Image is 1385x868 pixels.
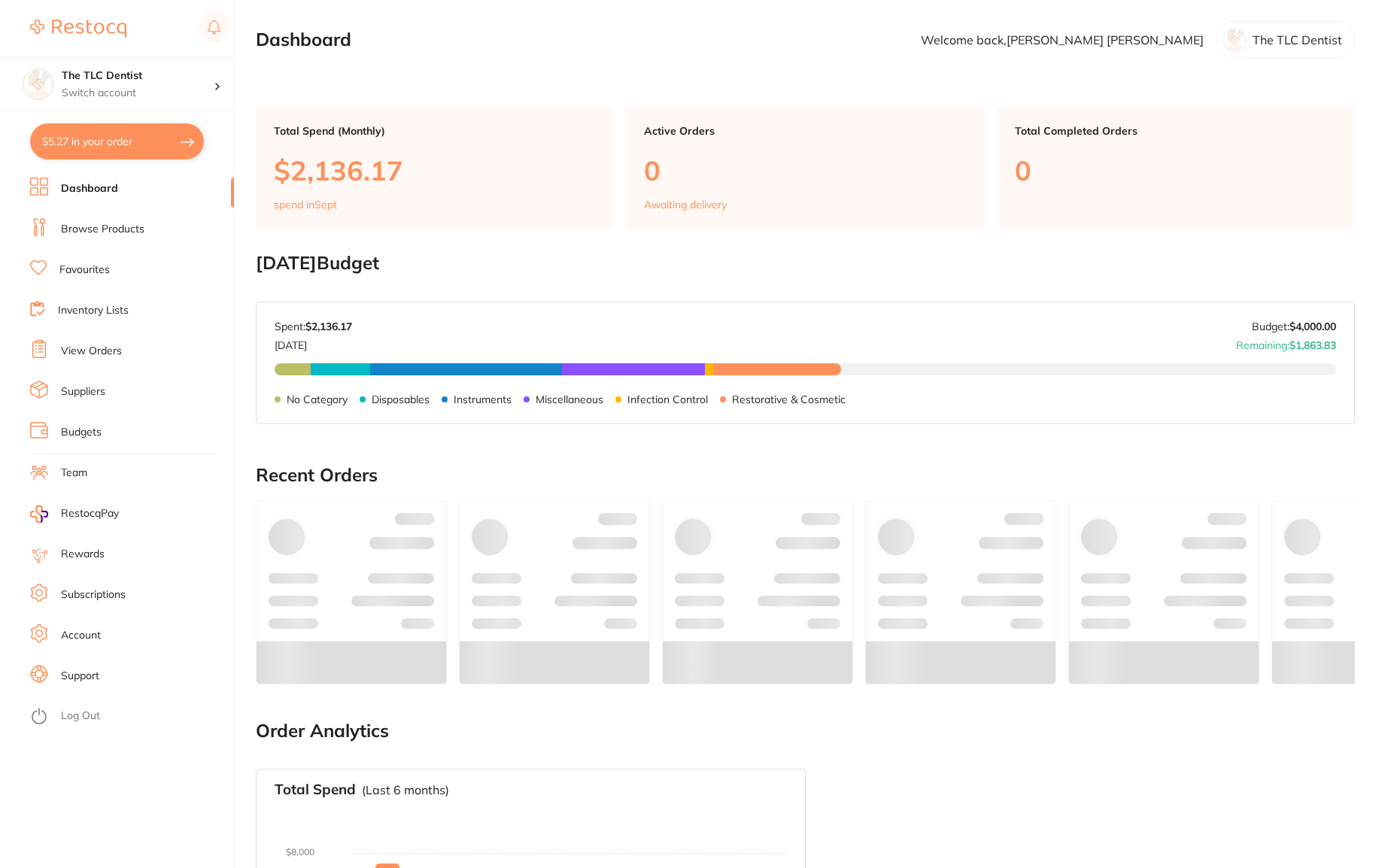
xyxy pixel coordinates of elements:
p: Welcome back, [PERSON_NAME] [PERSON_NAME] [921,33,1204,47]
h3: Total Spend [275,782,356,798]
a: Dashboard [61,181,118,196]
p: [DATE] [275,333,352,351]
strong: $1,863.83 [1289,338,1336,352]
p: (Last 6 months) [362,783,449,797]
a: Budgets [61,425,102,440]
p: Active Orders [644,125,966,137]
p: Restorative & Cosmetic [732,393,846,405]
h4: The TLC Dentist [62,68,214,83]
h2: Recent Orders [256,465,1355,486]
p: Awaiting delivery [644,199,727,211]
a: Total Spend (Monthly)$2,136.17spend inSept [256,107,614,229]
strong: $2,136.17 [305,320,352,333]
span: RestocqPay [61,506,119,521]
h2: Order Analytics [256,721,1355,742]
a: Favourites [59,263,110,278]
p: Spent: [275,320,352,332]
p: Total Spend (Monthly) [274,125,596,137]
p: Infection Control [627,393,708,405]
button: Log Out [30,705,229,729]
a: View Orders [61,344,122,359]
p: 0 [1015,155,1337,186]
p: No Category [287,393,348,405]
a: Team [61,466,87,481]
p: Switch account [62,86,214,101]
img: Restocq Logo [30,20,126,38]
p: 0 [644,155,966,186]
a: RestocqPay [30,505,119,523]
p: Instruments [454,393,512,405]
button: $5.27 in your order [30,123,204,159]
p: Total Completed Orders [1015,125,1337,137]
p: Budget: [1252,320,1336,332]
a: Browse Products [61,222,144,237]
h2: [DATE] Budget [256,253,1355,274]
p: $2,136.17 [274,155,596,186]
a: Active Orders0Awaiting delivery [626,107,984,229]
a: Restocq Logo [30,11,126,46]
a: Total Completed Orders0 [997,107,1355,229]
img: The TLC Dentist [23,69,53,99]
p: The TLC Dentist [1253,33,1342,47]
a: Subscriptions [61,587,126,602]
a: Log Out [61,709,100,724]
a: Rewards [61,547,105,562]
p: Disposables [372,393,430,405]
p: spend in Sept [274,199,337,211]
h2: Dashboard [256,29,351,50]
a: Suppliers [61,384,105,399]
a: Support [61,669,99,684]
img: RestocqPay [30,505,48,523]
p: Remaining: [1236,333,1336,351]
a: Account [61,628,101,643]
strong: $4,000.00 [1289,320,1336,333]
a: Inventory Lists [58,303,129,318]
p: Miscellaneous [536,393,603,405]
